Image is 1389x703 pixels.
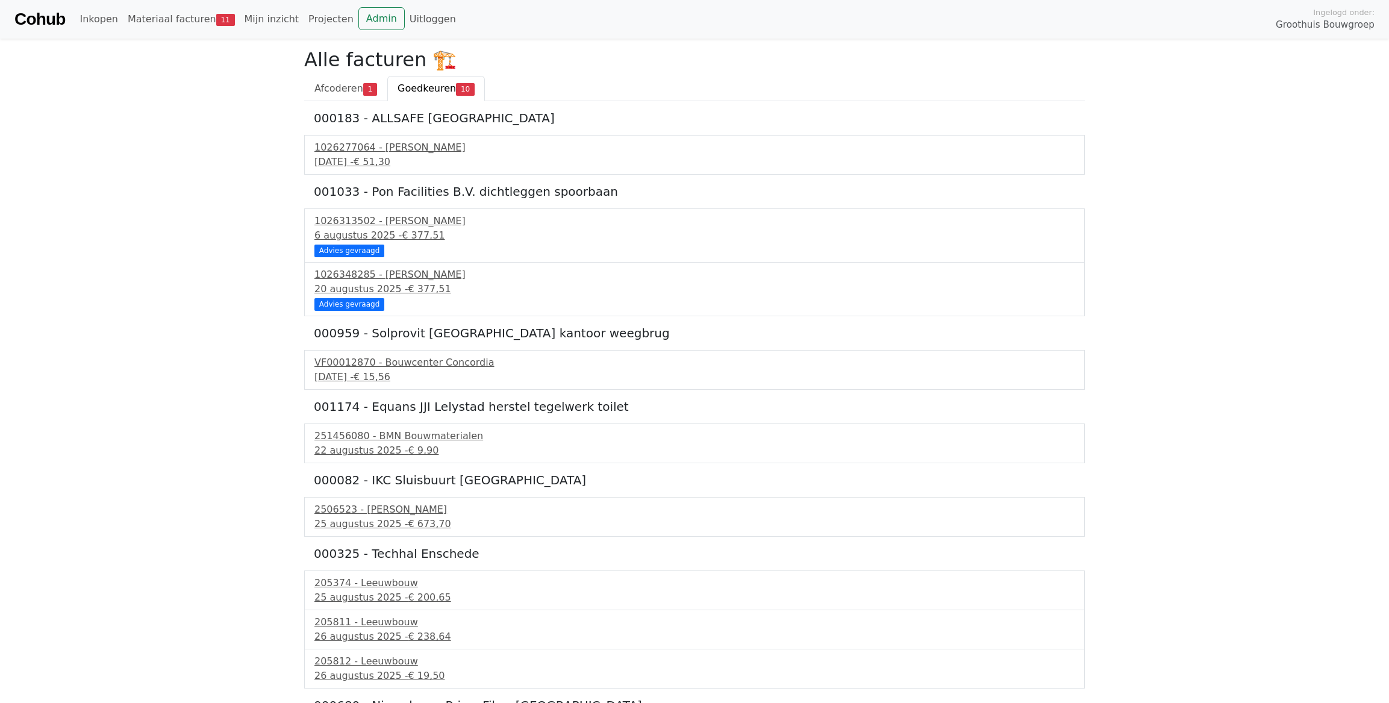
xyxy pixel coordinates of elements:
a: 251456080 - BMN Bouwmaterialen22 augustus 2025 -€ 9,90 [314,429,1075,458]
a: 2506523 - [PERSON_NAME]25 augustus 2025 -€ 673,70 [314,502,1075,531]
a: 1026277064 - [PERSON_NAME][DATE] -€ 51,30 [314,140,1075,169]
a: Afcoderen1 [304,76,387,101]
div: 22 augustus 2025 - [314,443,1075,458]
span: Goedkeuren [398,83,456,94]
a: 1026313502 - [PERSON_NAME]6 augustus 2025 -€ 377,51 Advies gevraagd [314,214,1075,255]
div: 1026313502 - [PERSON_NAME] [314,214,1075,228]
a: Inkopen [75,7,122,31]
div: [DATE] - [314,370,1075,384]
h5: 001174 - Equans JJI Lelystad herstel tegelwerk toilet [314,399,1075,414]
span: 10 [456,83,475,95]
div: 205811 - Leeuwbouw [314,615,1075,630]
div: 25 augustus 2025 - [314,517,1075,531]
div: 205374 - Leeuwbouw [314,576,1075,590]
span: € 377,51 [402,230,445,241]
span: € 377,51 [408,283,451,295]
div: VF00012870 - Bouwcenter Concordia [314,355,1075,370]
a: Mijn inzicht [240,7,304,31]
div: 1026348285 - [PERSON_NAME] [314,267,1075,282]
div: 26 augustus 2025 - [314,630,1075,644]
span: Ingelogd onder: [1313,7,1375,18]
span: € 673,70 [408,518,451,530]
a: Uitloggen [405,7,461,31]
a: 205811 - Leeuwbouw26 augustus 2025 -€ 238,64 [314,615,1075,644]
a: 1026348285 - [PERSON_NAME]20 augustus 2025 -€ 377,51 Advies gevraagd [314,267,1075,309]
div: 6 augustus 2025 - [314,228,1075,243]
a: 205812 - Leeuwbouw26 augustus 2025 -€ 19,50 [314,654,1075,683]
span: € 9,90 [408,445,439,456]
h5: 001033 - Pon Facilities B.V. dichtleggen spoorbaan [314,184,1075,199]
div: Advies gevraagd [314,245,384,257]
span: Groothuis Bouwgroep [1276,18,1375,32]
h5: 000325 - Techhal Enschede [314,546,1075,561]
span: € 19,50 [408,670,445,681]
span: € 15,56 [354,371,390,383]
span: € 51,30 [354,156,390,167]
a: Projecten [304,7,358,31]
span: Afcoderen [314,83,363,94]
div: Advies gevraagd [314,298,384,310]
span: 1 [363,83,377,95]
a: Goedkeuren10 [387,76,485,101]
a: Admin [358,7,405,30]
span: € 200,65 [408,592,451,603]
div: 251456080 - BMN Bouwmaterialen [314,429,1075,443]
h2: Alle facturen 🏗️ [304,48,1085,71]
h5: 000183 - ALLSAFE [GEOGRAPHIC_DATA] [314,111,1075,125]
a: Cohub [14,5,65,34]
div: [DATE] - [314,155,1075,169]
div: 20 augustus 2025 - [314,282,1075,296]
div: 2506523 - [PERSON_NAME] [314,502,1075,517]
div: 1026277064 - [PERSON_NAME] [314,140,1075,155]
a: VF00012870 - Bouwcenter Concordia[DATE] -€ 15,56 [314,355,1075,384]
div: 25 augustus 2025 - [314,590,1075,605]
div: 205812 - Leeuwbouw [314,654,1075,669]
div: 26 augustus 2025 - [314,669,1075,683]
h5: 000959 - Solprovit [GEOGRAPHIC_DATA] kantoor weegbrug [314,326,1075,340]
span: 11 [216,14,235,26]
span: € 238,64 [408,631,451,642]
h5: 000082 - IKC Sluisbuurt [GEOGRAPHIC_DATA] [314,473,1075,487]
a: Materiaal facturen11 [123,7,240,31]
a: 205374 - Leeuwbouw25 augustus 2025 -€ 200,65 [314,576,1075,605]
